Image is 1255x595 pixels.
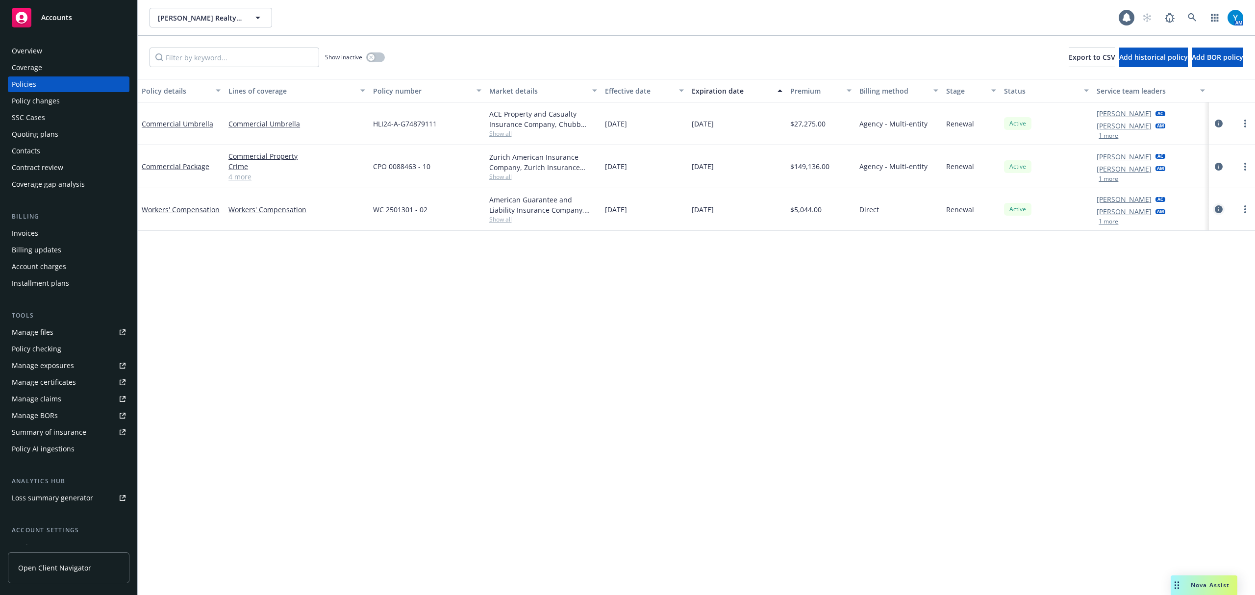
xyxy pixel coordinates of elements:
[1192,48,1243,67] button: Add BOR policy
[605,119,627,129] span: [DATE]
[1171,575,1183,595] div: Drag to move
[692,119,714,129] span: [DATE]
[1097,164,1152,174] a: [PERSON_NAME]
[8,43,129,59] a: Overview
[12,126,58,142] div: Quoting plans
[605,86,673,96] div: Effective date
[1097,206,1152,217] a: [PERSON_NAME]
[8,4,129,31] a: Accounts
[325,53,362,61] span: Show inactive
[8,374,129,390] a: Manage certificates
[1069,52,1115,62] span: Export to CSV
[8,408,129,423] a: Manage BORs
[1191,581,1230,589] span: Nova Assist
[8,242,129,258] a: Billing updates
[8,110,129,125] a: SSC Cases
[12,374,76,390] div: Manage certificates
[8,358,129,373] a: Manage exposures
[489,173,597,181] span: Show all
[12,358,74,373] div: Manage exposures
[489,86,586,96] div: Market details
[489,152,597,173] div: Zurich American Insurance Company, Zurich Insurance Group
[946,119,974,129] span: Renewal
[1099,219,1118,224] button: 1 more
[12,176,85,192] div: Coverage gap analysis
[790,86,841,96] div: Premium
[489,215,597,223] span: Show all
[1228,10,1243,25] img: photo
[1192,52,1243,62] span: Add BOR policy
[8,490,129,506] a: Loss summary generator
[12,424,86,440] div: Summary of insurance
[1239,161,1251,173] a: more
[8,160,129,175] a: Contract review
[142,205,220,214] a: Workers' Compensation
[1099,176,1118,182] button: 1 more
[12,43,42,59] div: Overview
[228,86,354,96] div: Lines of coverage
[1182,8,1202,27] a: Search
[228,161,365,172] a: Crime
[228,172,365,182] a: 4 more
[8,225,129,241] a: Invoices
[1008,162,1028,171] span: Active
[8,60,129,75] a: Coverage
[1008,119,1028,128] span: Active
[12,324,53,340] div: Manage files
[601,79,688,102] button: Effective date
[225,79,369,102] button: Lines of coverage
[1239,203,1251,215] a: more
[8,212,129,222] div: Billing
[1093,79,1208,102] button: Service team leaders
[8,391,129,407] a: Manage claims
[1213,118,1225,129] a: circleInformation
[1205,8,1225,27] a: Switch app
[12,341,61,357] div: Policy checking
[855,79,942,102] button: Billing method
[485,79,601,102] button: Market details
[1119,52,1188,62] span: Add historical policy
[692,204,714,215] span: [DATE]
[8,176,129,192] a: Coverage gap analysis
[158,13,243,23] span: [PERSON_NAME] Realty & Investment Company, Inc
[1119,48,1188,67] button: Add historical policy
[228,151,365,161] a: Commercial Property
[946,86,985,96] div: Stage
[12,110,45,125] div: SSC Cases
[859,86,928,96] div: Billing method
[8,539,129,555] a: Service team
[12,76,36,92] div: Policies
[12,225,38,241] div: Invoices
[692,86,772,96] div: Expiration date
[790,204,822,215] span: $5,044.00
[859,161,928,172] span: Agency - Multi-entity
[1097,151,1152,162] a: [PERSON_NAME]
[12,242,61,258] div: Billing updates
[8,424,129,440] a: Summary of insurance
[1099,133,1118,139] button: 1 more
[859,204,879,215] span: Direct
[8,441,129,457] a: Policy AI ingestions
[12,441,75,457] div: Policy AI ingestions
[946,161,974,172] span: Renewal
[12,259,66,274] div: Account charges
[150,48,319,67] input: Filter by keyword...
[8,143,129,159] a: Contacts
[8,341,129,357] a: Policy checking
[605,161,627,172] span: [DATE]
[1069,48,1115,67] button: Export to CSV
[1097,86,1194,96] div: Service team leaders
[12,490,93,506] div: Loss summary generator
[8,324,129,340] a: Manage files
[1097,194,1152,204] a: [PERSON_NAME]
[790,161,829,172] span: $149,136.00
[946,204,974,215] span: Renewal
[12,160,63,175] div: Contract review
[12,143,40,159] div: Contacts
[1008,205,1028,214] span: Active
[1213,203,1225,215] a: circleInformation
[489,195,597,215] div: American Guarantee and Liability Insurance Company, Zurich Insurance Group
[138,79,225,102] button: Policy details
[12,275,69,291] div: Installment plans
